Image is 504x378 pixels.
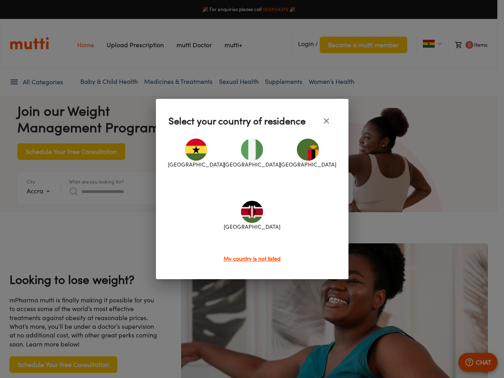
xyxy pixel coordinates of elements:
img: Kenya [241,201,263,223]
p: Select your country of residence [169,114,306,128]
div: [GEOGRAPHIC_DATA] [280,130,336,177]
img: Zambia [297,139,319,161]
div: [GEOGRAPHIC_DATA] [169,130,224,177]
span: My country is not listed [224,255,281,262]
img: Ghana [185,139,207,161]
div: [GEOGRAPHIC_DATA] [224,130,280,177]
button: close [317,111,336,130]
img: Nigeria [241,139,263,161]
div: [GEOGRAPHIC_DATA] [224,193,280,239]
